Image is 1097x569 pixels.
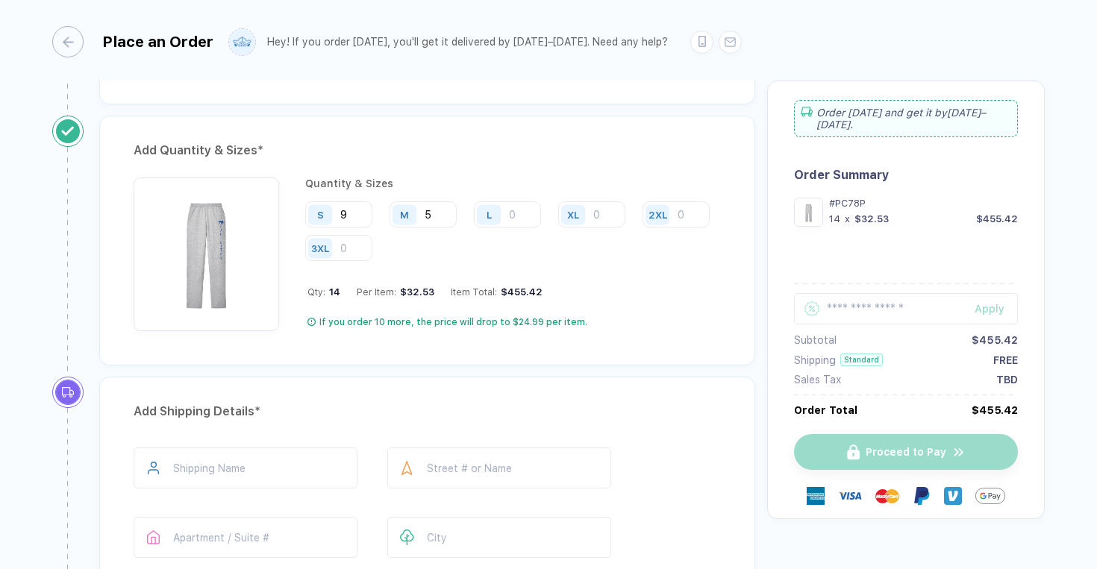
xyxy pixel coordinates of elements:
div: L [487,209,492,220]
div: Item Total: [451,286,543,298]
img: 133f7bc8-9f68-4347-b515-68ec165a64fa_nt_front_1754965716242.jpg [798,201,819,223]
div: $455.42 [976,213,1018,224]
img: master-card [875,484,899,508]
div: Sales Tax [794,374,841,386]
div: Shipping [794,354,836,366]
div: Add Quantity & Sizes [134,139,721,163]
div: Standard [840,353,883,366]
div: Per Item: [357,286,434,298]
div: XL [567,209,579,220]
div: Add Shipping Details [134,400,721,424]
div: 14 [829,213,840,224]
div: $32.53 [854,213,889,224]
img: visa [838,484,862,508]
div: Hey! If you order [DATE], you'll get it delivered by [DATE]–[DATE]. Need any help? [267,36,668,48]
img: 133f7bc8-9f68-4347-b515-68ec165a64fa_nt_front_1754965716242.jpg [141,185,272,315]
div: $455.42 [972,404,1018,416]
img: user profile [229,29,255,55]
div: #PC78P [829,198,1018,209]
div: Place an Order [102,33,213,51]
div: Apply [975,303,1018,315]
div: Subtotal [794,334,837,346]
img: Venmo [944,487,962,505]
div: 3XL [311,242,329,254]
div: Order Summary [794,168,1018,182]
div: Quantity & Sizes [305,177,721,189]
img: Paypal [913,487,931,505]
div: Order [DATE] and get it by [DATE]–[DATE] . [794,100,1018,137]
button: Apply [956,293,1018,324]
div: M [400,209,409,220]
div: Order Total [794,404,857,416]
div: If you order 10 more, the price will drop to $24.99 per item. [319,316,587,328]
div: Qty: [307,286,340,298]
div: $455.42 [497,286,543,298]
div: x [843,213,851,224]
div: $455.42 [972,334,1018,346]
div: FREE [993,354,1018,366]
div: TBD [996,374,1018,386]
span: 14 [325,286,340,298]
div: S [317,209,324,220]
img: GPay [975,481,1005,511]
img: express [807,487,825,505]
div: $32.53 [396,286,434,298]
div: 2XL [648,209,667,220]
